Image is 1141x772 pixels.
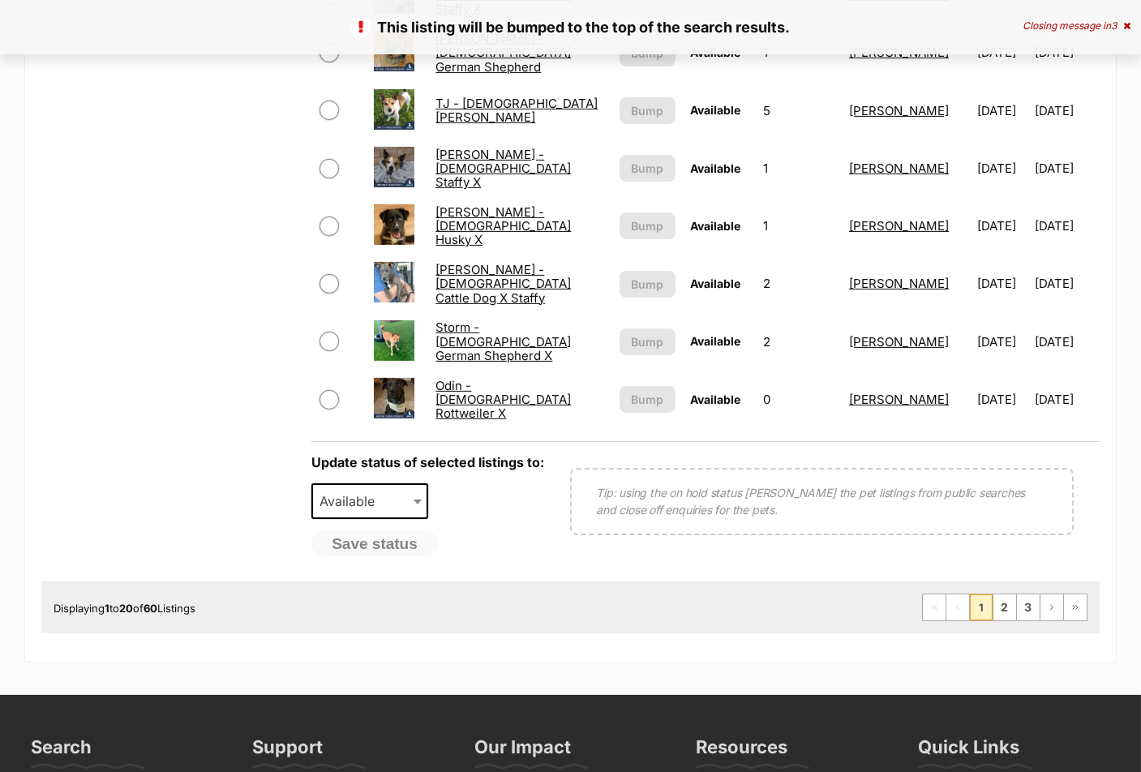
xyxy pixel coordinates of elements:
td: 2 [757,255,841,311]
a: Page 2 [993,594,1016,620]
button: Bump [620,97,676,124]
td: [DATE] [971,198,1033,254]
span: Page 1 [970,594,993,620]
a: [PERSON_NAME] [849,392,949,407]
h3: Resources [696,736,787,768]
a: Odin - [DEMOGRAPHIC_DATA] Rottweiler X [435,378,571,422]
p: Tip: using the on hold status [PERSON_NAME] the pet listings from public searches and close off e... [596,484,1048,518]
span: 3 [1111,19,1117,32]
strong: 1 [105,602,109,615]
span: Bump [631,217,663,234]
td: [DATE] [971,371,1033,427]
td: [DATE] [1036,371,1099,427]
span: Available [311,483,428,519]
nav: Pagination [922,594,1087,621]
a: [PERSON_NAME] [849,218,949,234]
a: [PERSON_NAME] - [DEMOGRAPHIC_DATA] Husky X [435,204,571,248]
span: Bump [631,276,663,293]
h3: Search [31,736,92,768]
td: 1 [757,198,841,254]
td: [DATE] [971,314,1033,370]
span: Bump [631,391,663,408]
td: [DATE] [971,83,1033,139]
h3: Quick Links [918,736,1019,768]
td: [DATE] [1036,83,1099,139]
button: Bump [620,386,676,413]
span: Available [690,277,740,290]
div: Closing message in [1023,20,1130,32]
button: Bump [620,155,676,182]
span: Bump [631,333,663,350]
span: Displaying to of Listings [54,602,195,615]
td: 1 [757,140,841,196]
td: [DATE] [1036,198,1099,254]
label: Update status of selected listings to: [311,454,544,470]
strong: 60 [144,602,157,615]
h3: Support [252,736,323,768]
a: [PERSON_NAME] - [DEMOGRAPHIC_DATA] Cattle Dog X Staffy [435,262,571,306]
span: Available [313,490,391,513]
td: 2 [757,314,841,370]
span: Available [690,161,740,175]
span: Available [690,219,740,233]
button: Bump [620,271,676,298]
td: 5 [757,83,841,139]
a: Storm - [DEMOGRAPHIC_DATA] German Shepherd X [435,320,571,363]
td: [DATE] [971,140,1033,196]
button: Save status [311,531,438,557]
a: [PERSON_NAME] [849,334,949,350]
a: Next page [1040,594,1063,620]
span: Available [690,392,740,406]
span: Bump [631,160,663,177]
span: Available [690,334,740,348]
span: Available [690,103,740,117]
span: Previous page [946,594,969,620]
span: First page [923,594,946,620]
a: [PERSON_NAME] [849,276,949,291]
button: Bump [620,212,676,239]
td: [DATE] [1036,314,1099,370]
p: This listing will be bumped to the top of the search results. [16,16,1125,38]
button: Bump [620,328,676,355]
h3: Our Impact [474,736,571,768]
span: Bump [631,102,663,119]
a: [PERSON_NAME] - [DEMOGRAPHIC_DATA] Staffy X [435,147,571,191]
a: Last page [1064,594,1087,620]
a: TJ - [DEMOGRAPHIC_DATA] [PERSON_NAME] [435,96,598,125]
td: 0 [757,371,841,427]
a: [PERSON_NAME] [849,161,949,176]
td: [DATE] [1036,255,1099,311]
a: Page 3 [1017,594,1040,620]
td: [DATE] [1036,140,1099,196]
strong: 20 [119,602,133,615]
a: [PERSON_NAME] [849,103,949,118]
td: [DATE] [971,255,1033,311]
